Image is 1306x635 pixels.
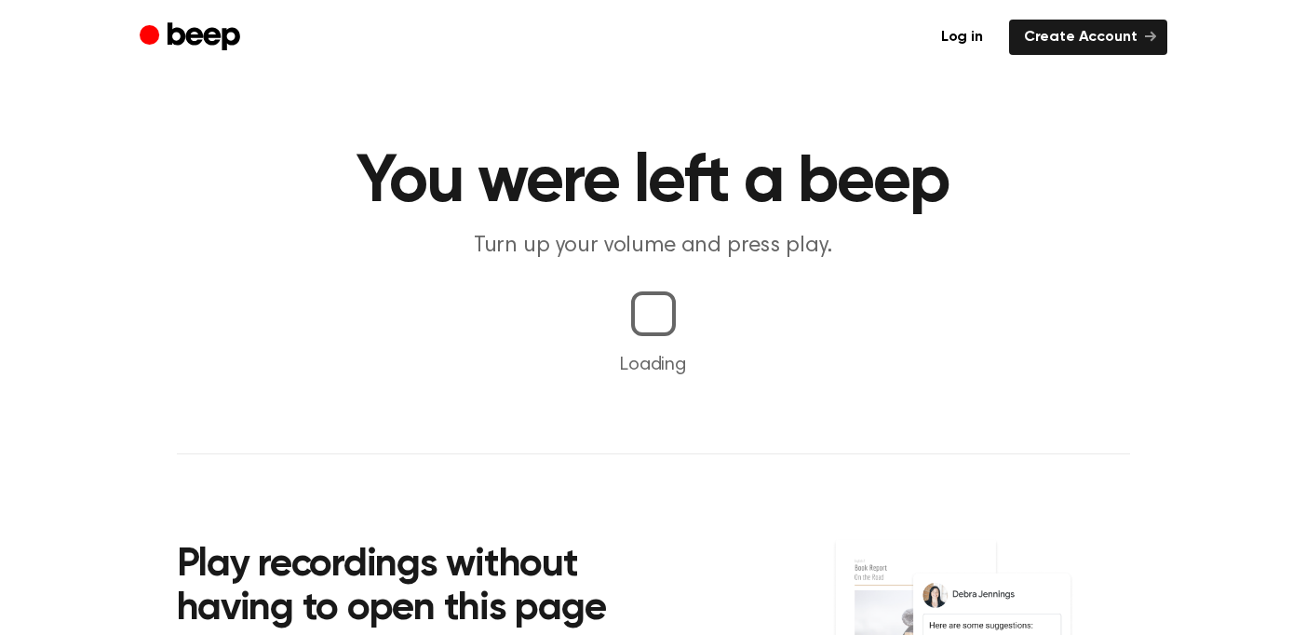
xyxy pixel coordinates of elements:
[22,351,1284,379] p: Loading
[296,231,1011,262] p: Turn up your volume and press play.
[1009,20,1167,55] a: Create Account
[926,20,998,55] a: Log in
[140,20,245,56] a: Beep
[177,149,1130,216] h1: You were left a beep
[177,544,679,632] h2: Play recordings without having to open this page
